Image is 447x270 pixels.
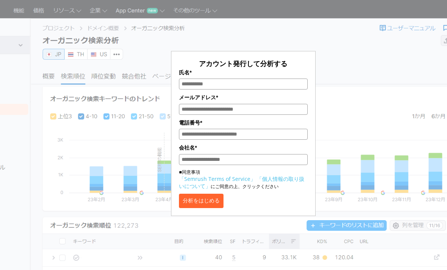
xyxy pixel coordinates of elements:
label: 電話番号* [179,119,307,127]
button: 分析をはじめる [179,194,223,208]
a: 「Semrush Terms of Service」 [179,175,256,182]
a: 「個人情報の取り扱いについて」 [179,175,304,190]
span: アカウント発行して分析する [199,59,287,68]
p: ■同意事項 にご同意の上、クリックください [179,169,307,190]
label: メールアドレス* [179,93,307,102]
